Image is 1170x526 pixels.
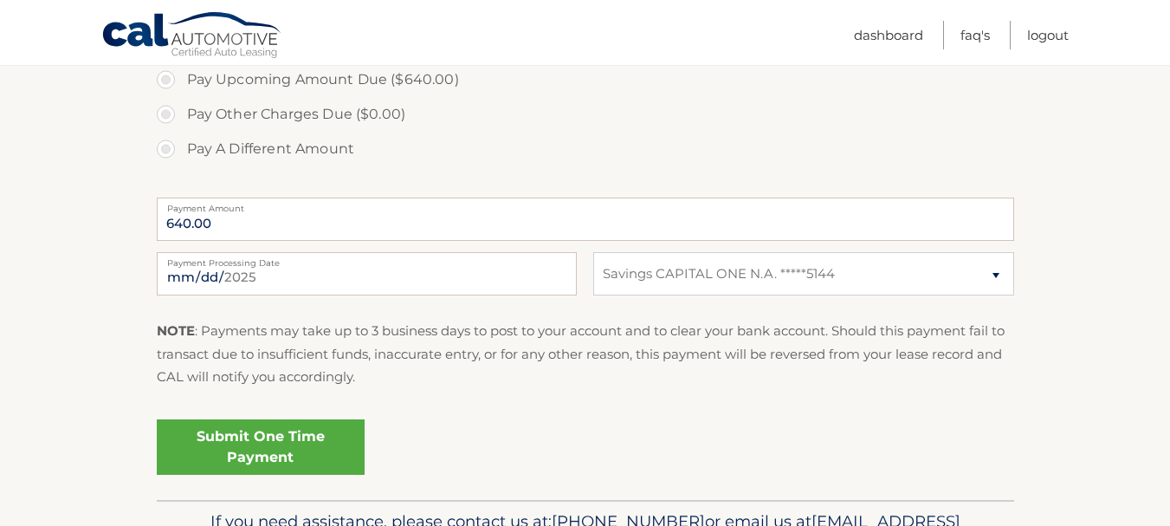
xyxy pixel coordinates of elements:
[157,198,1014,241] input: Payment Amount
[157,322,195,339] strong: NOTE
[157,97,1014,132] label: Pay Other Charges Due ($0.00)
[101,11,283,62] a: Cal Automotive
[157,252,577,295] input: Payment Date
[157,320,1014,388] p: : Payments may take up to 3 business days to post to your account and to clear your bank account....
[157,419,365,475] a: Submit One Time Payment
[157,252,577,266] label: Payment Processing Date
[157,62,1014,97] label: Pay Upcoming Amount Due ($640.00)
[1027,21,1069,49] a: Logout
[960,21,990,49] a: FAQ's
[854,21,923,49] a: Dashboard
[157,132,1014,166] label: Pay A Different Amount
[157,198,1014,211] label: Payment Amount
